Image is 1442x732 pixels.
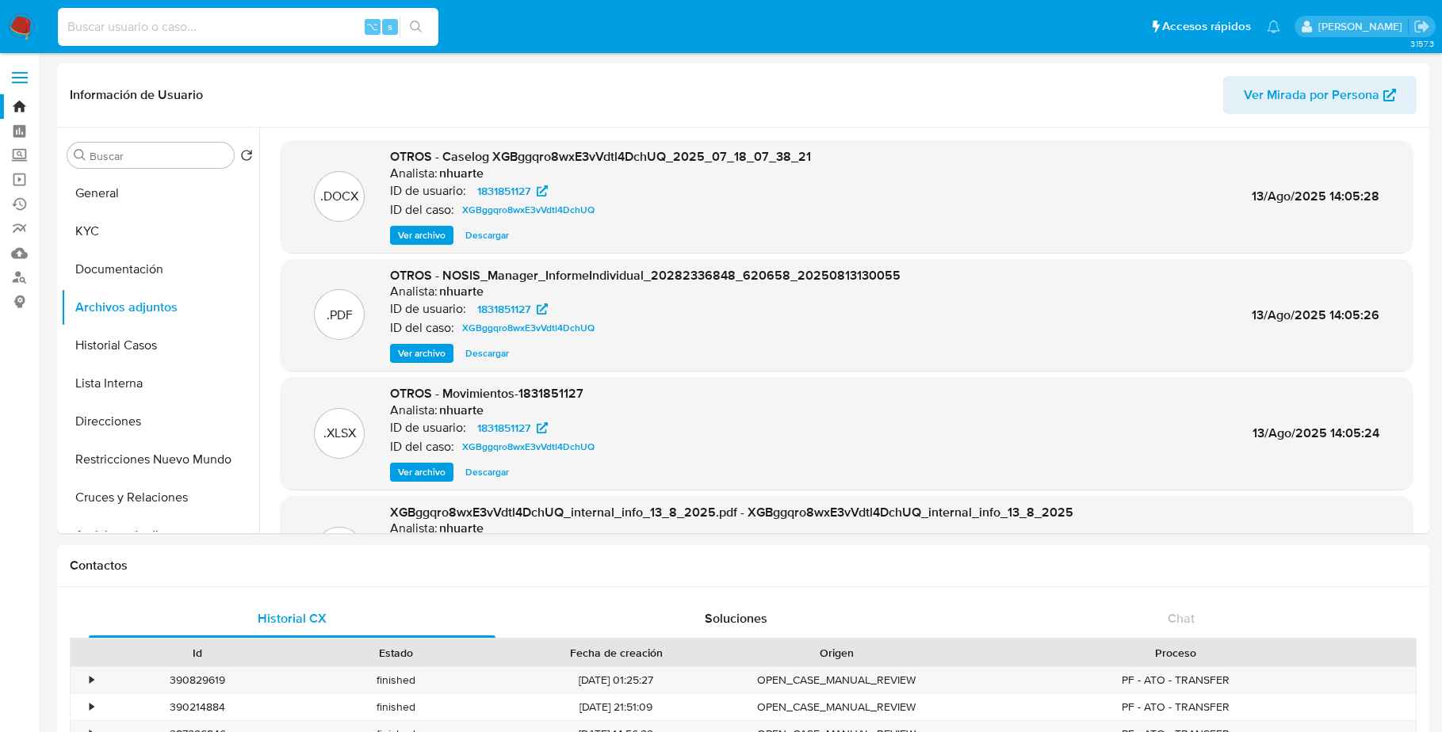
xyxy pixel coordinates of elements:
[390,384,583,402] span: OTROS - Movimientos-1831851127
[439,284,484,299] h6: nhuarte
[462,437,595,456] span: XGBggqro8wxE3vVdtl4DchUQ
[109,645,285,661] div: Id
[61,517,259,555] button: Anticipos de dinero
[462,318,595,337] span: XGBggqro8wxE3vVdtl4DchUQ
[506,645,726,661] div: Fecha de creación
[61,288,259,326] button: Archivos adjuntos
[1244,76,1379,114] span: Ver Mirada por Persona
[327,307,353,324] p: .PDF
[90,149,228,163] input: Buscar
[456,200,601,219] a: XGBggqro8wxE3vVdtl4DchUQ
[70,558,1417,574] h1: Contactos
[98,667,296,693] div: 390829619
[935,667,1416,693] div: PF - ATO - TRANSFER
[390,344,453,363] button: Ver archivo
[70,87,203,103] h1: Información de Usuario
[737,694,935,720] div: OPEN_CASE_MANUAL_REVIEW
[390,166,438,181] p: Analista:
[390,503,1073,521] span: XGBggqro8wxE3vVdtl4DchUQ_internal_info_13_8_2025.pdf - XGBggqro8wxE3vVdtl4DchUQ_internal_info_13_...
[1252,306,1379,324] span: 13/Ago/2025 14:05:26
[390,183,466,199] p: ID de usuario:
[390,301,466,317] p: ID de usuario:
[390,520,438,536] p: Analista:
[240,149,253,166] button: Volver al orden por defecto
[390,439,454,455] p: ID del caso:
[308,645,484,661] div: Estado
[465,464,509,480] span: Descargar
[398,227,446,243] span: Ver archivo
[390,266,901,284] span: OTROS - NOSIS_Manager_InformeIndividual_20282336848_620658_20250813130055
[465,345,509,361] span: Descargar
[439,520,484,536] h6: nhuarte
[468,181,557,200] a: 1831851127
[296,694,495,720] div: finished
[462,200,595,219] span: XGBggqro8wxE3vVdtl4DchUQ
[61,174,259,212] button: General
[61,250,259,288] button: Documentación
[465,227,509,243] span: Descargar
[320,188,358,205] p: .DOCX
[1318,19,1408,34] p: stefania.bordes@mercadolibre.com
[468,299,557,318] a: 1831851127
[98,694,296,720] div: 390214884
[90,700,94,715] div: •
[477,181,530,200] span: 1831851127
[390,147,811,166] span: OTROS - Caselog XGBggqro8wxE3vVdtl4DchUQ_2025_07_18_07_38_21
[390,320,454,336] p: ID del caso:
[390,402,438,418] p: Analista:
[61,364,259,402] button: Lista Interna
[748,645,924,661] div: Origen
[468,418,557,437] a: 1831851127
[457,226,517,245] button: Descargar
[439,402,484,418] h6: nhuarte
[477,418,530,437] span: 1831851127
[457,344,517,363] button: Descargar
[323,425,356,442] p: .XLSX
[705,609,767,627] span: Soluciones
[390,284,438,299] p: Analista:
[398,464,446,480] span: Ver archivo
[61,478,259,517] button: Cruces y Relaciones
[1223,76,1417,114] button: Ver Mirada por Persona
[90,673,94,688] div: •
[1267,20,1280,33] a: Notificaciones
[388,19,392,34] span: s
[61,212,259,250] button: KYC
[390,202,454,218] p: ID del caso:
[1413,18,1430,35] a: Salir
[457,463,517,482] button: Descargar
[477,299,530,318] span: 1831851127
[935,694,1416,720] div: PF - ATO - TRANSFER
[258,609,327,627] span: Historial CX
[456,318,601,337] a: XGBggqro8wxE3vVdtl4DchUQ
[456,437,601,456] a: XGBggqro8wxE3vVdtl4DchUQ
[947,645,1405,661] div: Proceso
[390,463,453,482] button: Ver archivo
[495,667,737,693] div: [DATE] 01:25:27
[737,667,935,693] div: OPEN_CASE_MANUAL_REVIEW
[439,166,484,181] h6: nhuarte
[58,17,438,37] input: Buscar usuario o caso...
[296,667,495,693] div: finished
[1168,609,1195,627] span: Chat
[1252,187,1379,205] span: 13/Ago/2025 14:05:28
[1253,424,1379,442] span: 13/Ago/2025 14:05:24
[74,149,86,162] button: Buscar
[61,326,259,364] button: Historial Casos
[390,420,466,436] p: ID de usuario:
[398,345,446,361] span: Ver archivo
[61,402,259,440] button: Direcciones
[495,694,737,720] div: [DATE] 21:51:09
[390,226,453,245] button: Ver archivo
[400,16,432,38] button: search-icon
[366,19,378,34] span: ⌥
[1162,18,1251,35] span: Accesos rápidos
[61,440,259,478] button: Restricciones Nuevo Mundo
